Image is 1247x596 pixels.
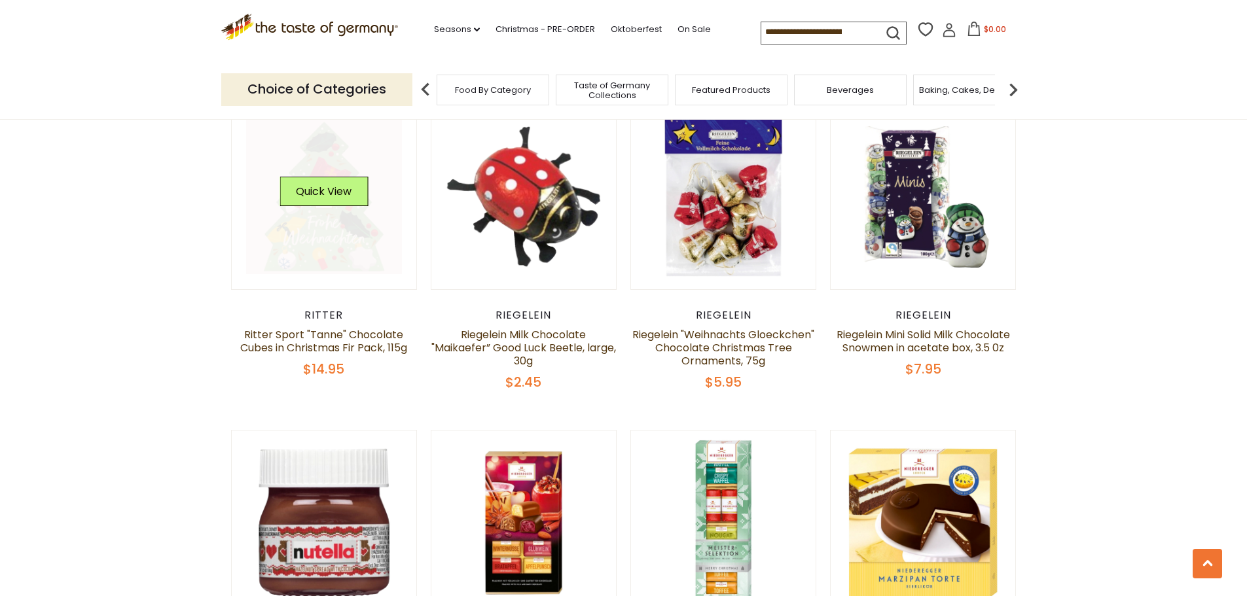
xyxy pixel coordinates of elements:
a: Taste of Germany Collections [560,80,664,100]
img: Riegelein "Weihnachts Gloeckchen" Chocolate Christmas Tree Ornaments, 75g [631,104,816,289]
a: Featured Products [692,85,770,95]
img: Riegelein Milk Chocolate "Maikaefer” Good Luck Beetle, large, 30g [431,104,617,289]
a: Food By Category [455,85,531,95]
div: Ritter [231,309,418,322]
a: Riegelein Milk Chocolate "Maikaefer” Good Luck Beetle, large, 30g [431,327,616,368]
span: $14.95 [303,360,344,378]
button: $0.00 [959,22,1015,41]
a: Beverages [827,85,874,95]
a: Christmas - PRE-ORDER [496,22,595,37]
div: Riegelein [830,309,1017,322]
div: Riegelein [431,309,617,322]
button: Quick View [280,177,368,206]
span: $7.95 [905,360,941,378]
a: Seasons [434,22,480,37]
img: next arrow [1000,77,1026,103]
img: Riegelein Mini Solid Milk Chocolate Snowmen in acetate box, 3.5 0z [831,104,1016,289]
a: Ritter Sport "Tanne" Chocolate Cubes in Christmas Fir Pack, 115g [240,327,407,355]
span: $0.00 [984,24,1006,35]
span: $2.45 [505,373,541,391]
a: Riegelein Mini Solid Milk Chocolate Snowmen in acetate box, 3.5 0z [837,327,1010,355]
img: previous arrow [412,77,439,103]
p: Choice of Categories [221,73,412,105]
img: Ritter Sport "Tanne" Chocolate Cubes in Christmas Fir Pack, 115g [232,104,417,289]
a: Oktoberfest [611,22,662,37]
a: Baking, Cakes, Desserts [919,85,1021,95]
span: $5.95 [705,373,742,391]
a: On Sale [678,22,711,37]
a: Riegelein "Weihnachts Gloeckchen" Chocolate Christmas Tree Ornaments, 75g [632,327,814,368]
div: Riegelein [630,309,817,322]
